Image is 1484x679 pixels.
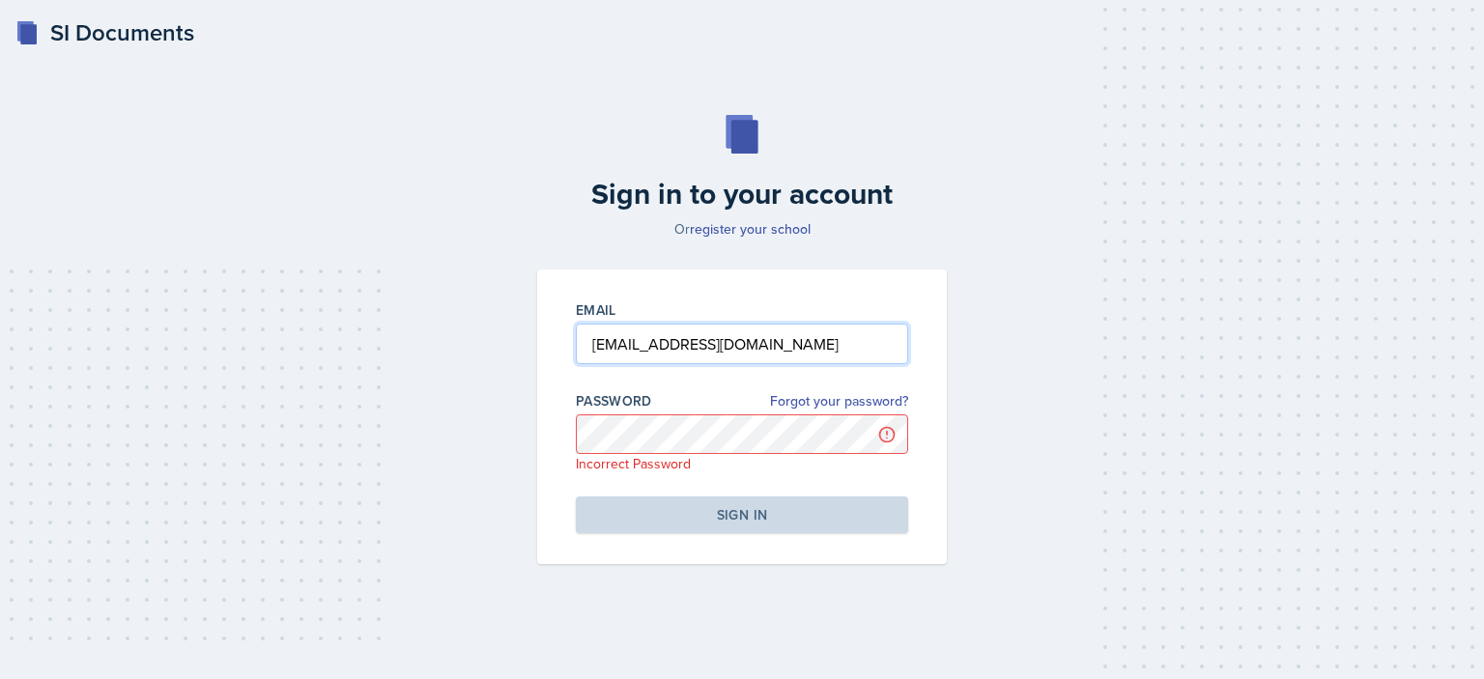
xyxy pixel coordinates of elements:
[526,177,958,212] h2: Sign in to your account
[717,505,767,524] div: Sign in
[576,324,908,364] input: Email
[15,15,194,50] a: SI Documents
[576,300,616,320] label: Email
[576,391,652,410] label: Password
[770,391,908,411] a: Forgot your password?
[690,219,811,239] a: register your school
[576,454,908,473] p: Incorrect Password
[576,496,908,533] button: Sign in
[526,219,958,239] p: Or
